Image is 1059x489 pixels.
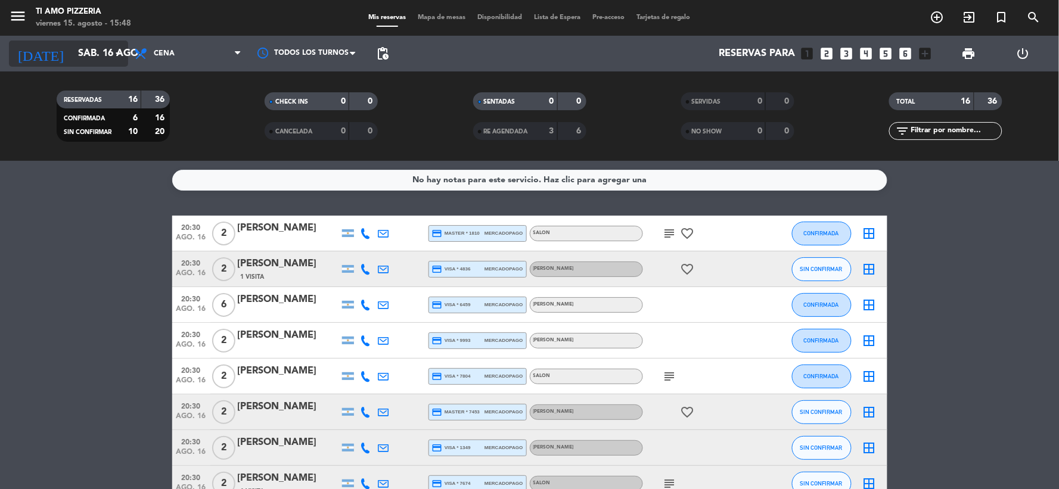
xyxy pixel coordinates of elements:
span: ago. 16 [176,269,206,283]
strong: 20 [155,127,167,136]
i: border_all [862,298,877,312]
i: looks_4 [859,46,874,61]
span: Pre-acceso [586,14,631,21]
strong: 36 [155,95,167,104]
span: NO SHOW [692,129,722,135]
button: SIN CONFIRMAR [792,400,852,424]
i: exit_to_app [962,10,977,24]
span: master * 7453 [432,407,480,418]
span: ago. 16 [176,412,206,426]
span: visa * 1349 [432,443,471,453]
span: 20:30 [176,291,206,305]
strong: 6 [133,114,138,122]
i: subject [663,369,677,384]
span: ago. 16 [176,376,206,390]
span: Disponibilidad [471,14,528,21]
strong: 16 [961,97,971,105]
span: 2 [212,257,235,281]
span: 20:30 [176,434,206,448]
strong: 3 [549,127,554,135]
span: CONFIRMADA [804,337,839,344]
i: add_circle_outline [930,10,945,24]
strong: 16 [128,95,138,104]
span: [PERSON_NAME] [533,338,574,342]
span: mercadopago [485,265,523,273]
div: viernes 15. agosto - 15:48 [36,18,131,30]
span: SIN CONFIRMAR [800,266,843,272]
span: ago. 16 [176,305,206,319]
i: arrow_drop_down [111,46,125,61]
span: Tarjetas de regalo [631,14,697,21]
i: credit_card [432,407,443,418]
span: 2 [212,329,235,353]
button: CONFIRMADA [792,329,852,353]
i: credit_card [432,300,443,310]
span: Reservas para [719,48,796,60]
span: [PERSON_NAME] [533,409,574,414]
div: [PERSON_NAME] [238,399,339,415]
span: 2 [212,400,235,424]
strong: 0 [341,97,346,105]
span: ago. 16 [176,448,206,462]
i: menu [9,7,27,25]
i: border_all [862,262,877,276]
span: SALON [533,481,551,485]
span: SENTADAS [484,99,515,105]
span: mercadopago [485,229,523,237]
span: visa * 9993 [432,335,471,346]
div: TI AMO PIZZERIA [36,6,131,18]
span: RE AGENDADA [484,129,528,135]
span: RESERVADAS [64,97,102,103]
i: credit_card [432,228,443,239]
i: power_settings_new [1015,46,1030,61]
i: border_all [862,226,877,241]
span: 1 Visita [241,272,265,282]
span: CONFIRMADA [804,230,839,236]
i: border_all [862,441,877,455]
span: SIN CONFIRMAR [64,129,111,135]
span: 20:30 [176,398,206,412]
span: [PERSON_NAME] [533,266,574,271]
strong: 0 [784,97,791,105]
span: pending_actions [375,46,390,61]
i: credit_card [432,335,443,346]
strong: 0 [341,127,346,135]
strong: 6 [576,127,583,135]
i: looks_two [819,46,835,61]
strong: 0 [784,127,791,135]
button: menu [9,7,27,29]
span: master * 1810 [432,228,480,239]
strong: 0 [368,127,375,135]
span: SIN CONFIRMAR [800,444,843,451]
i: credit_card [432,371,443,382]
strong: 0 [757,127,762,135]
i: [DATE] [9,41,72,67]
span: SIN CONFIRMAR [800,480,843,487]
div: [PERSON_NAME] [238,435,339,450]
div: [PERSON_NAME] [238,328,339,343]
span: ago. 16 [176,233,206,247]
div: LOG OUT [996,36,1050,71]
span: 2 [212,222,235,245]
i: filter_list [895,124,909,138]
span: CANCELADA [275,129,312,135]
i: looks_6 [898,46,914,61]
i: credit_card [432,264,443,275]
span: mercadopago [485,444,523,451]
div: [PERSON_NAME] [238,471,339,486]
div: [PERSON_NAME] [238,292,339,307]
i: looks_one [800,46,815,61]
button: CONFIRMADA [792,222,852,245]
span: 2 [212,436,235,460]
span: mercadopago [485,372,523,380]
button: SIN CONFIRMAR [792,257,852,281]
span: 6 [212,293,235,317]
i: subject [663,226,677,241]
span: SERVIDAS [692,99,721,105]
span: SALON [533,373,551,378]
strong: 0 [576,97,583,105]
span: TOTAL [896,99,915,105]
span: 20:30 [176,363,206,376]
i: looks_3 [839,46,855,61]
i: looks_5 [878,46,894,61]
